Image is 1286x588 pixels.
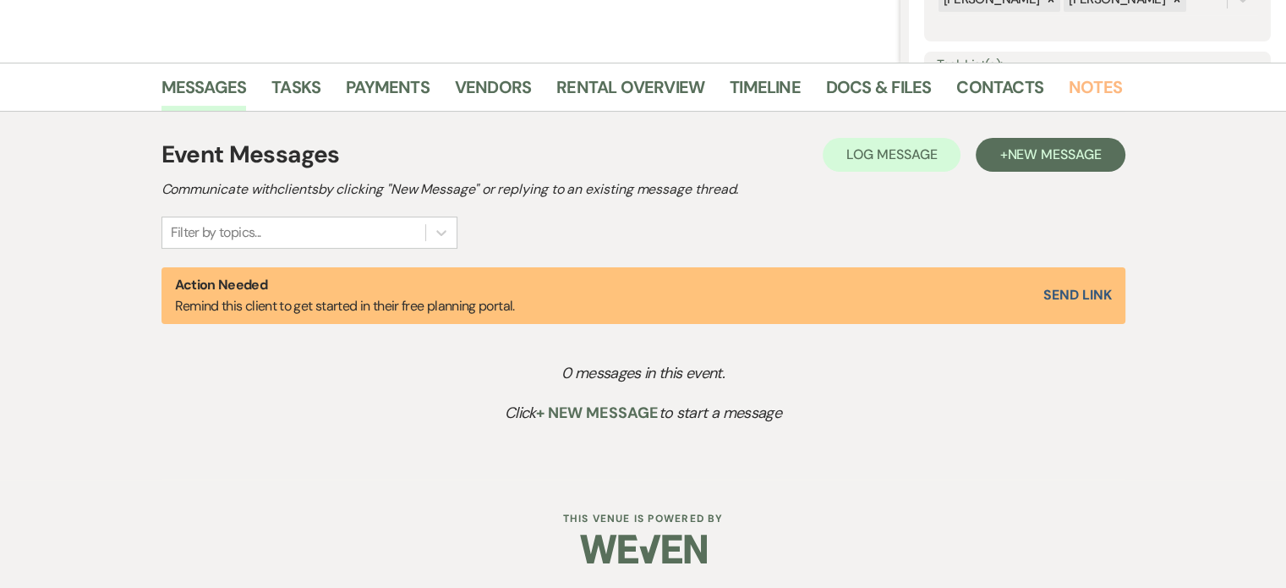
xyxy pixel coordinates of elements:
button: Send Link [1043,289,1111,302]
a: Payments [346,74,430,111]
a: Messages [161,74,247,111]
img: Weven Logo [580,519,707,579]
a: Contacts [956,74,1043,111]
div: Filter by topics... [171,223,261,243]
label: Task List(s): [937,53,1258,78]
h1: Event Messages [161,137,340,173]
span: New Message [1007,146,1101,163]
strong: Action Needed [175,276,268,294]
a: Rental Overview [556,74,704,111]
p: Remind this client to get started in their free planning portal. [175,274,515,317]
a: Timeline [730,74,801,111]
a: Vendors [455,74,531,111]
h2: Communicate with clients by clicking "New Message" or replying to an existing message thread. [161,179,1125,200]
a: Notes [1069,74,1122,111]
a: Tasks [271,74,320,111]
button: +New Message [976,138,1125,172]
a: Docs & Files [826,74,931,111]
p: Click to start a message [200,401,1086,426]
p: 0 messages in this event. [200,361,1086,386]
span: Log Message [846,146,937,163]
button: Log Message [823,138,960,172]
span: + New Message [536,403,659,423]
